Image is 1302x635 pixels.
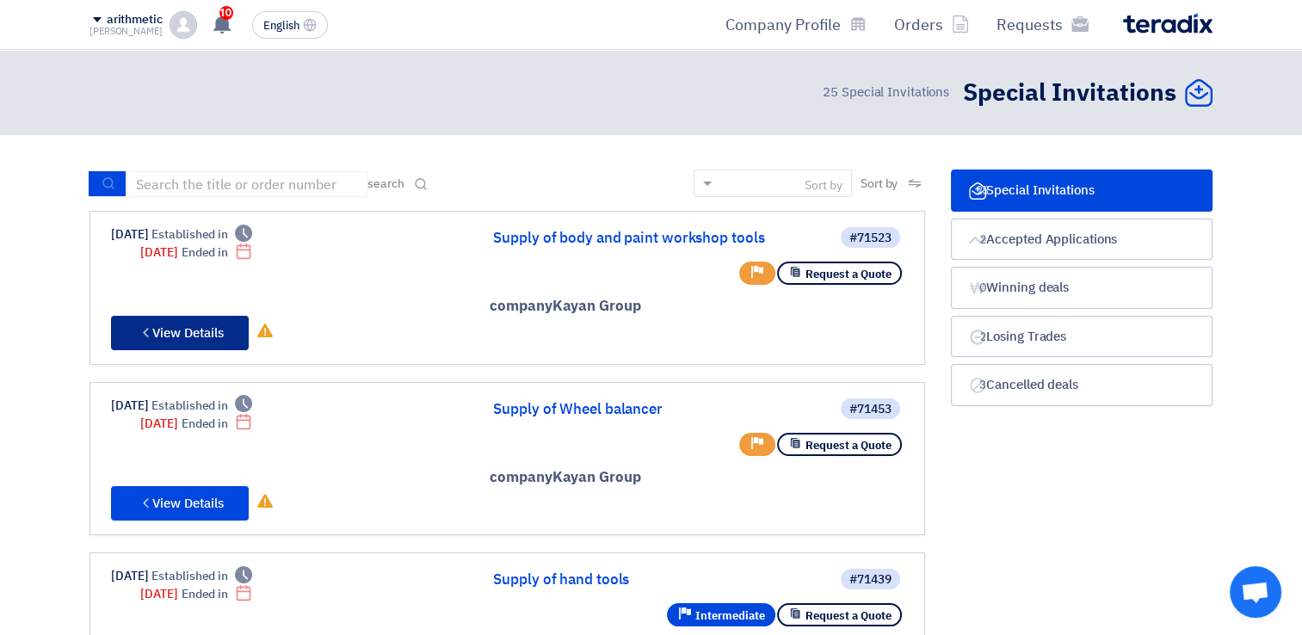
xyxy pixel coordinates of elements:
div: #71523 [849,232,892,244]
font: Accepted Applications [986,230,1117,249]
font: View Details [152,324,224,342]
font: Kayan Group [490,466,640,488]
img: profile_test.png [170,11,197,39]
font: Cancelled deals [986,375,1078,394]
span: Request a Quote [805,437,892,453]
span: Intermediate [695,607,765,624]
div: arithmetic [107,13,163,28]
span: Ended in [182,415,228,433]
font: Kayan Group [490,295,640,317]
a: Winning deals0 [951,267,1213,309]
font: Losing Trades [986,327,1066,346]
span: Established in [151,567,228,585]
a: Supply of body and paint workshop tools [493,231,837,246]
span: 3 [972,377,993,394]
a: Accepted Applications2 [951,219,1213,261]
font: Requests [997,13,1063,36]
span: 25 [823,83,838,102]
font: [DATE] [111,225,148,244]
a: Special Invitations25 [951,170,1213,212]
span: 2 [972,329,993,346]
button: View Details [111,316,249,350]
font: [DATE] [140,415,177,433]
font: Special Invitations [823,83,949,102]
font: Winning deals [986,278,1069,297]
span: company [490,295,552,317]
a: Supply of hand tools [493,572,837,588]
div: #71439 [849,574,892,586]
h2: Special Invitations [963,77,1176,110]
div: [PERSON_NAME] [89,27,163,36]
span: company [490,466,552,488]
a: Cancelled deals3 [951,364,1213,406]
font: [DATE] [140,585,177,603]
div: Open chat [1230,566,1281,618]
span: search [367,175,404,193]
span: Established in [151,397,228,415]
input: Search the title or order number [126,171,367,197]
span: 10 [219,6,233,20]
span: English [263,20,299,32]
font: Orders [894,13,943,36]
span: Established in [151,225,228,244]
a: Supply of Wheel balancer [493,402,837,417]
span: Ended in [182,244,228,262]
font: Company Profile [725,13,841,36]
span: Request a Quote [805,607,892,624]
font: [DATE] [140,244,177,262]
a: Orders [880,4,983,45]
a: Losing Trades2 [951,316,1213,358]
div: Sort by [805,176,842,194]
div: #71453 [849,404,892,416]
img: Teradix logo [1123,14,1213,34]
a: Requests [983,4,1102,45]
span: 0 [972,280,993,297]
font: Special Invitations [986,181,1094,200]
span: Request a Quote [805,266,892,282]
font: [DATE] [111,397,148,415]
button: View Details [111,486,249,521]
span: 2 [972,231,993,249]
span: Ended in [182,585,228,603]
span: 25 [972,182,993,200]
span: Sort by [861,175,898,193]
font: View Details [152,494,224,513]
button: English [252,11,328,39]
font: [DATE] [111,567,148,585]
